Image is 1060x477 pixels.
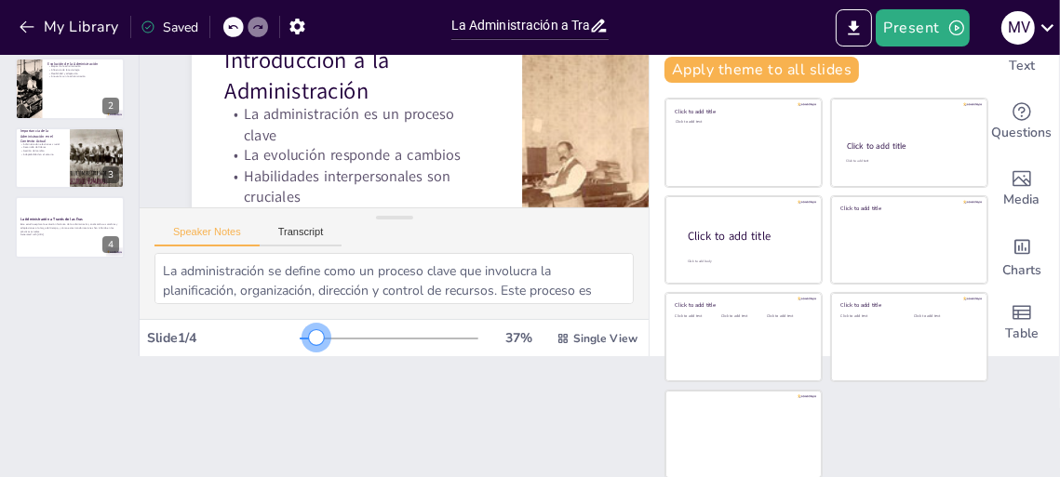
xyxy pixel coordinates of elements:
[1001,11,1035,45] div: M V
[102,166,119,183] div: 3
[15,127,125,189] div: 3
[20,128,64,144] p: Importancia de la Administración en el Contexto Actual
[102,236,119,253] div: 4
[876,9,969,46] button: Present
[15,58,125,119] div: 2
[985,155,1059,222] div: Add images, graphics, shapes or video
[20,146,64,150] p: Desarrollo de líderes
[20,149,64,152] p: Gestión del cambio
[664,57,859,83] button: Apply theme to all slides
[688,259,805,264] div: Click to add body
[47,64,119,68] p: Etapas de la administración
[676,120,809,125] div: Click to add text
[985,88,1059,155] div: Get real-time input from your audience
[141,19,198,36] div: Saved
[154,253,634,304] textarea: La administración se define como un proceso clave que involucra la planificación, organización, d...
[47,68,119,72] p: Influencia de la tecnología
[841,314,900,319] div: Click to add text
[846,159,970,164] div: Click to add text
[214,148,481,217] p: Habilidades interpersonales son cruciales
[1001,9,1035,46] button: M V
[14,12,127,42] button: My Library
[573,331,637,346] span: Single View
[676,314,718,319] div: Click to add text
[47,60,119,66] p: Evolución de la Administración
[985,222,1059,289] div: Add charts and graphs
[1005,324,1039,344] span: Table
[20,223,119,233] p: Este estudio explora la evolución histórica de la administración, analizando sus cambios y adapta...
[47,72,119,75] p: Flexibilidad y adaptación
[1002,260,1041,281] span: Charts
[15,196,125,258] div: 4
[20,217,83,221] strong: La Administración a Través de las Eras
[451,12,590,39] input: Insert title
[147,329,300,347] div: Slide 1 / 4
[841,302,974,310] div: Click to add title
[992,123,1053,143] span: Questions
[1004,190,1040,210] span: Media
[20,233,119,237] p: Generated with [URL]
[676,302,809,310] div: Click to add title
[721,314,763,319] div: Click to add text
[497,329,542,347] div: 37 %
[47,74,119,78] p: Innovación en la administración
[841,205,974,212] div: Click to add title
[218,127,483,176] p: La evolución responde a cambios
[676,108,809,115] div: Click to add title
[102,98,119,114] div: 2
[836,9,872,46] button: Export to PowerPoint
[985,289,1059,356] div: Add a table
[688,229,807,245] div: Click to add title
[767,314,809,319] div: Click to add text
[1009,56,1035,76] span: Text
[221,86,488,155] p: La administración es un proceso clave
[914,314,973,319] div: Click to add text
[847,140,971,152] div: Click to add title
[224,28,494,117] p: Introducción a la Administración
[20,152,64,156] p: Adaptabilidad en el entorno
[20,142,64,146] p: Administración efectiva es crucial
[154,226,260,246] button: Speaker Notes
[260,226,342,246] button: Transcript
